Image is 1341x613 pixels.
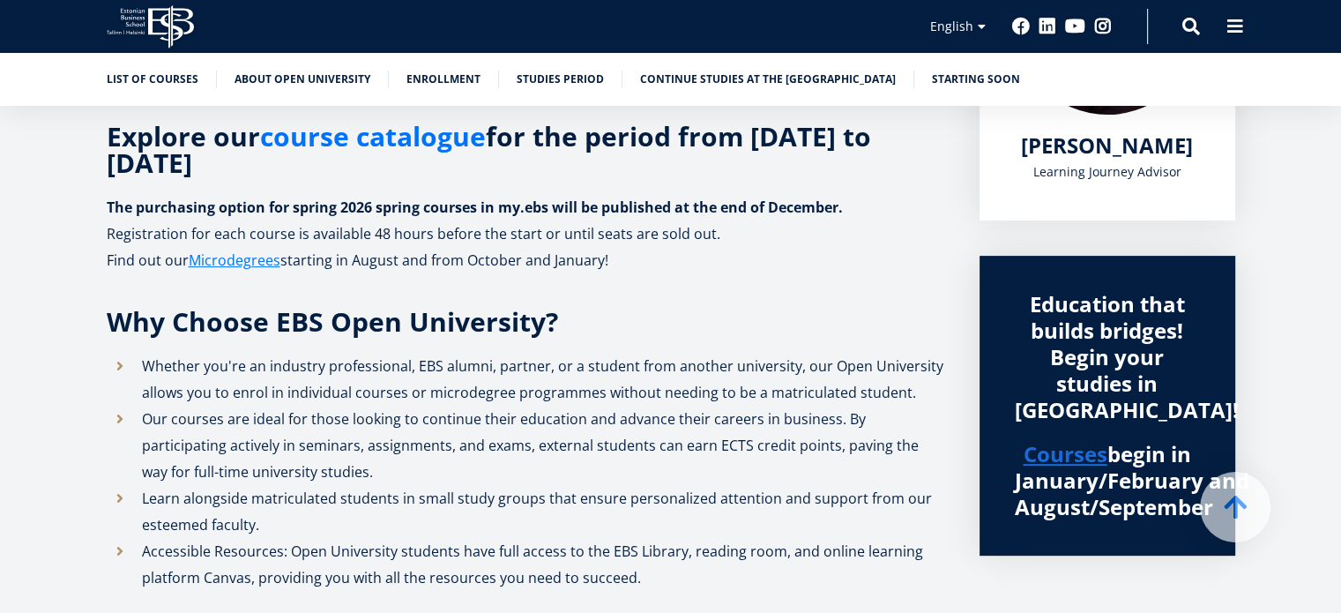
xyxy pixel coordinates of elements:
div: Learning Journey Advisor [1015,159,1200,185]
span: [PERSON_NAME] [1021,131,1193,160]
span: Our courses are ideal for those looking to continue their education and advance their careers in ... [142,409,919,482]
a: course catalogue [260,123,486,150]
a: Linkedin [1039,18,1056,35]
span: Accessible Resources: Open University students have full access to the EBS Library, reading room,... [142,542,923,587]
strong: The purchasing option for spring 2026 spring courses in my.ebs will be published at the end of De... [107,198,843,217]
a: Continue studies at the [GEOGRAPHIC_DATA] [640,71,896,88]
a: Courses [1024,441,1107,467]
a: About Open University [235,71,370,88]
a: Youtube [1065,18,1085,35]
span: Whether you're an industry professional, EBS alumni, partner, or a student from another universit... [142,356,943,402]
a: Microdegrees [189,247,280,273]
strong: Explore our for the period from [DATE] to [DATE] [107,118,871,181]
a: Instagram [1094,18,1112,35]
span: Learn alongside matriculated students in small study groups that ensure personalized attention an... [142,489,932,535]
a: [PERSON_NAME] [1021,132,1193,159]
a: Starting soon [932,71,1020,88]
p: Registration for each course is available 48 hours before the start or until seats are sold out. ... [107,221,944,273]
a: Studies period [517,71,604,88]
h2: begin in January/February and August/September [1015,441,1200,520]
a: List of Courses [107,71,198,88]
a: Enrollment [406,71,481,88]
a: Facebook [1012,18,1030,35]
div: Education that builds bridges! Begin your studies in [GEOGRAPHIC_DATA]! [1015,291,1200,423]
span: Why Choose EBS Open University? [107,303,558,340]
